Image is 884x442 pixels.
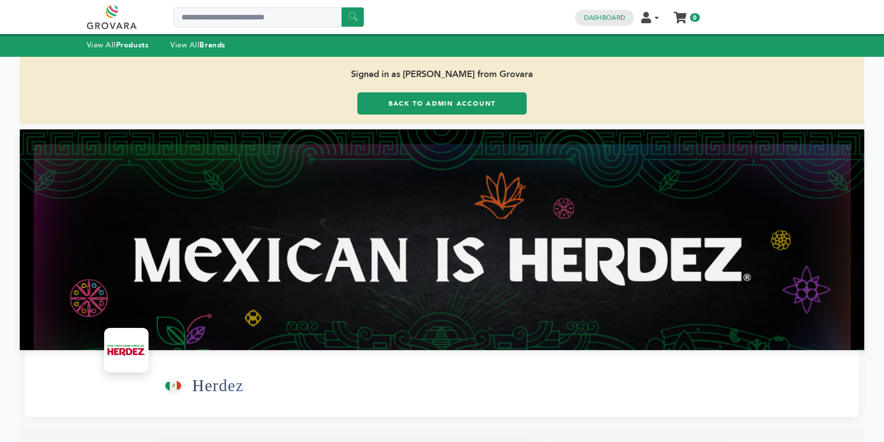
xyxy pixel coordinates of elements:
[199,40,225,50] strong: Brands
[584,13,625,22] a: Dashboard
[192,362,244,410] h1: Herdez
[170,40,226,50] a: View AllBrands
[116,40,149,50] strong: Products
[690,13,699,22] span: 0
[107,330,146,370] img: Herdez Logo
[357,92,526,115] a: Back to Admin Account
[174,7,364,27] input: Search a product or brand...
[87,40,149,50] a: View AllProducts
[674,9,686,19] a: My Cart
[20,57,864,92] span: Signed in as [PERSON_NAME] from Grovara
[165,380,181,391] img: This brand is from Mexico (MX)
